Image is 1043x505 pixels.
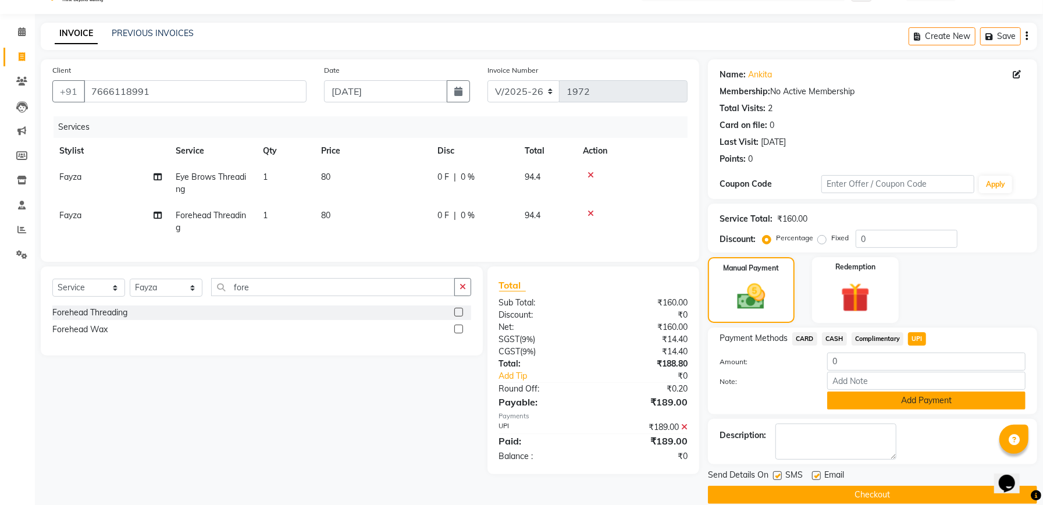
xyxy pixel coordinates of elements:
[720,69,746,81] div: Name:
[994,458,1031,493] iframe: chat widget
[593,333,696,346] div: ₹14.40
[908,332,926,346] span: UPI
[263,210,268,221] span: 1
[52,138,169,164] th: Stylist
[593,297,696,309] div: ₹160.00
[720,178,821,190] div: Coupon Code
[263,172,268,182] span: 1
[324,65,340,76] label: Date
[720,119,767,131] div: Card on file:
[770,119,774,131] div: 0
[169,138,256,164] th: Service
[720,153,746,165] div: Points:
[777,213,807,225] div: ₹160.00
[835,262,875,272] label: Redemption
[593,321,696,333] div: ₹160.00
[59,210,81,221] span: Fayza
[437,209,449,222] span: 0 F
[776,233,813,243] label: Percentage
[593,358,696,370] div: ₹188.80
[748,69,772,81] a: Ankita
[176,172,246,194] span: Eye Brows Threading
[593,309,696,321] div: ₹0
[490,297,593,309] div: Sub Total:
[490,321,593,333] div: Net:
[720,332,788,344] span: Payment Methods
[525,210,540,221] span: 94.4
[979,176,1012,193] button: Apply
[490,450,593,463] div: Balance :
[499,346,521,357] span: CGST
[490,383,593,395] div: Round Off:
[708,486,1037,504] button: Checkout
[490,346,593,358] div: ( )
[909,27,976,45] button: Create New
[824,469,844,483] span: Email
[593,450,696,463] div: ₹0
[461,209,475,222] span: 0 %
[832,279,880,316] img: _gift.svg
[768,102,773,115] div: 2
[792,332,817,346] span: CARD
[176,210,246,233] span: Forehead Threading
[723,263,779,273] label: Manual Payment
[490,434,593,448] div: Paid:
[454,171,456,183] span: |
[112,28,194,38] a: PREVIOUS INVOICES
[720,213,773,225] div: Service Total:
[821,175,974,193] input: Enter Offer / Coupon Code
[454,209,456,222] span: |
[314,138,430,164] th: Price
[52,65,71,76] label: Client
[720,429,766,442] div: Description:
[827,372,1026,390] input: Add Note
[499,411,688,421] div: Payments
[610,370,696,382] div: ₹0
[593,346,696,358] div: ₹14.40
[211,278,455,296] input: Search or Scan
[748,153,753,165] div: 0
[576,138,688,164] th: Action
[321,210,330,221] span: 80
[720,86,1026,98] div: No Active Membership
[593,383,696,395] div: ₹0.20
[593,395,696,409] div: ₹189.00
[728,280,774,313] img: _cash.svg
[785,469,803,483] span: SMS
[852,332,904,346] span: Complimentary
[720,136,759,148] div: Last Visit:
[831,233,849,243] label: Fixed
[490,395,593,409] div: Payable:
[708,469,768,483] span: Send Details On
[827,392,1026,410] button: Add Payment
[720,233,756,246] div: Discount:
[522,335,533,344] span: 9%
[55,23,98,44] a: INVOICE
[52,323,108,336] div: Forehead Wax
[54,116,696,138] div: Services
[720,86,770,98] div: Membership:
[437,171,449,183] span: 0 F
[490,358,593,370] div: Total:
[52,307,127,319] div: Forehead Threading
[256,138,314,164] th: Qty
[827,353,1026,371] input: Amount
[720,102,766,115] div: Total Visits:
[711,376,818,387] label: Note:
[430,138,518,164] th: Disc
[980,27,1021,45] button: Save
[822,332,847,346] span: CASH
[523,347,534,356] span: 9%
[321,172,330,182] span: 80
[84,80,307,102] input: Search by Name/Mobile/Email/Code
[499,279,526,291] span: Total
[490,333,593,346] div: ( )
[490,370,611,382] a: Add Tip
[761,136,786,148] div: [DATE]
[593,421,696,433] div: ₹189.00
[59,172,81,182] span: Fayza
[711,357,818,367] label: Amount:
[490,421,593,433] div: UPI
[525,172,540,182] span: 94.4
[52,80,85,102] button: +91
